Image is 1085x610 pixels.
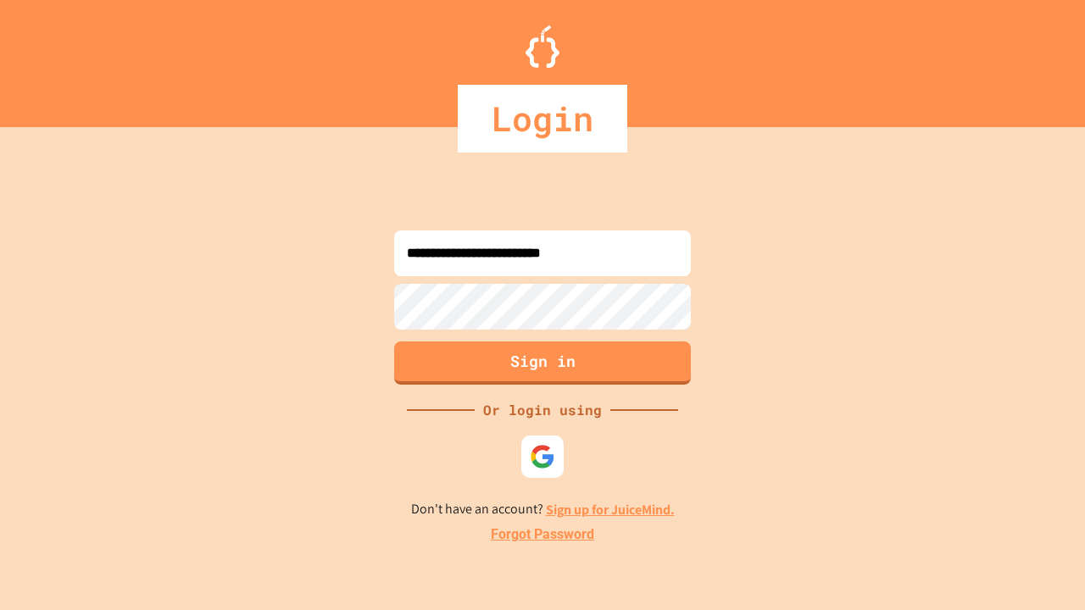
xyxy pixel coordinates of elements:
img: google-icon.svg [530,444,555,469]
img: Logo.svg [526,25,559,68]
a: Sign up for JuiceMind. [546,501,675,518]
a: Forgot Password [491,524,594,545]
div: Login [458,85,627,152]
div: Or login using [475,400,610,420]
p: Don't have an account? [411,499,675,520]
button: Sign in [394,341,691,385]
